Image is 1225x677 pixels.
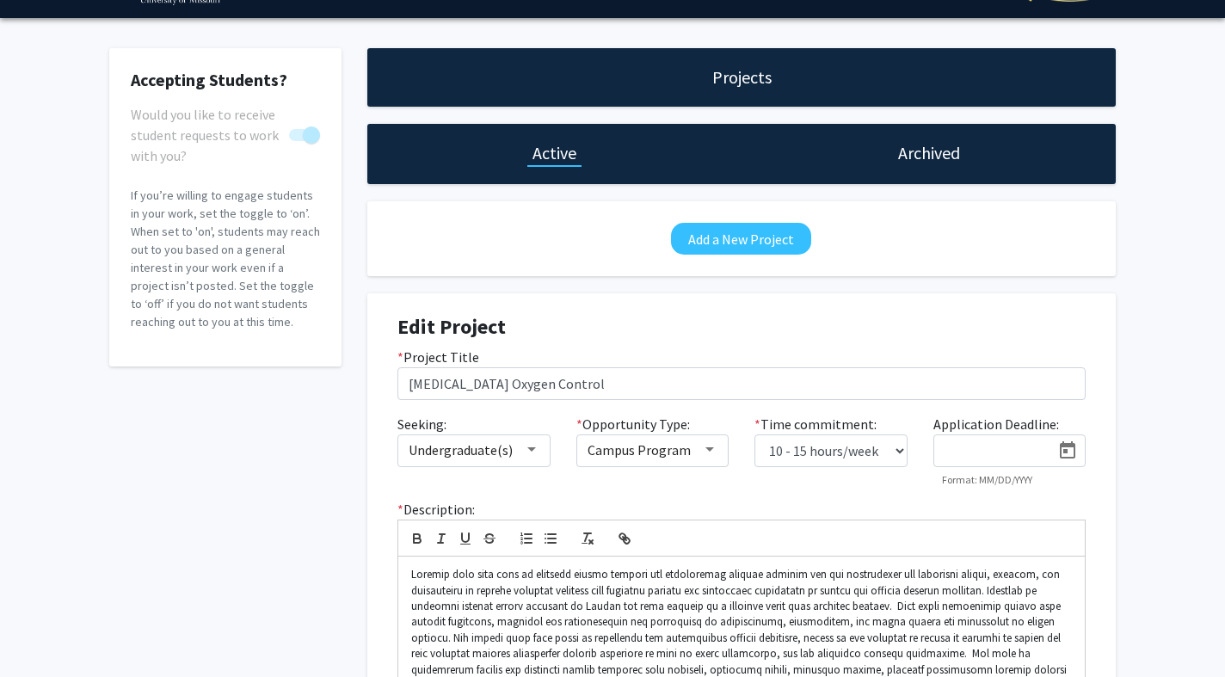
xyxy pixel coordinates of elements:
[397,347,479,367] label: Project Title
[532,141,576,165] h1: Active
[409,441,513,459] span: Undergraduate(s)
[131,70,320,90] h2: Accepting Students?
[754,414,877,434] label: Time commitment:
[712,65,772,89] h1: Projects
[933,414,1059,434] label: Application Deadline:
[131,104,282,166] span: Would you like to receive student requests to work with you?
[131,104,320,145] div: You cannot turn this off while you have active projects.
[1050,435,1085,466] button: Open calendar
[588,441,691,459] span: Campus Program
[576,414,690,434] label: Opportunity Type:
[397,499,475,520] label: Description:
[671,223,811,255] button: Add a New Project
[13,600,73,664] iframe: Chat
[397,313,506,340] strong: Edit Project
[942,474,1032,486] mat-hint: Format: MM/DD/YYYY
[898,141,960,165] h1: Archived
[131,187,320,331] p: If you’re willing to engage students in your work, set the toggle to ‘on’. When set to 'on', stud...
[397,414,446,434] label: Seeking:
